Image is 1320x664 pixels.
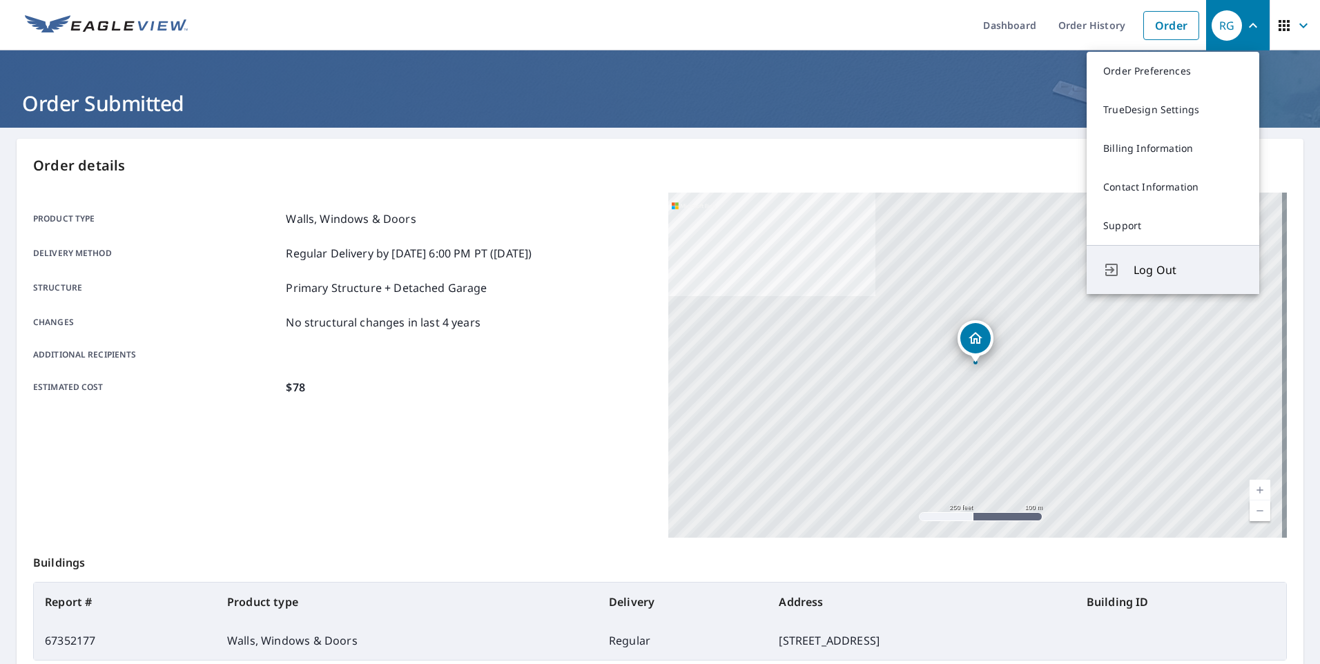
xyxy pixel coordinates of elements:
[1076,583,1286,621] th: Building ID
[598,583,768,621] th: Delivery
[1087,129,1259,168] a: Billing Information
[34,621,216,660] td: 67352177
[33,379,280,396] p: Estimated cost
[286,379,304,396] p: $78
[33,538,1287,582] p: Buildings
[1087,245,1259,294] button: Log Out
[34,583,216,621] th: Report #
[1212,10,1242,41] div: RG
[598,621,768,660] td: Regular
[17,89,1303,117] h1: Order Submitted
[286,314,481,331] p: No structural changes in last 4 years
[1087,168,1259,206] a: Contact Information
[216,583,598,621] th: Product type
[33,280,280,296] p: Structure
[1250,480,1270,500] a: Current Level 17, Zoom In
[33,314,280,331] p: Changes
[216,621,598,660] td: Walls, Windows & Doors
[1087,206,1259,245] a: Support
[768,583,1075,621] th: Address
[1250,500,1270,521] a: Current Level 17, Zoom Out
[958,320,993,363] div: Dropped pin, building 1, Residential property, 7032 Mumford St Dallas, TX 75252
[286,245,532,262] p: Regular Delivery by [DATE] 6:00 PM PT ([DATE])
[1087,52,1259,90] a: Order Preferences
[1087,90,1259,129] a: TrueDesign Settings
[33,211,280,227] p: Product type
[33,155,1287,176] p: Order details
[33,349,280,361] p: Additional recipients
[33,245,280,262] p: Delivery method
[1134,262,1243,278] span: Log Out
[1143,11,1199,40] a: Order
[286,211,416,227] p: Walls, Windows & Doors
[286,280,487,296] p: Primary Structure + Detached Garage
[768,621,1075,660] td: [STREET_ADDRESS]
[25,15,188,36] img: EV Logo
